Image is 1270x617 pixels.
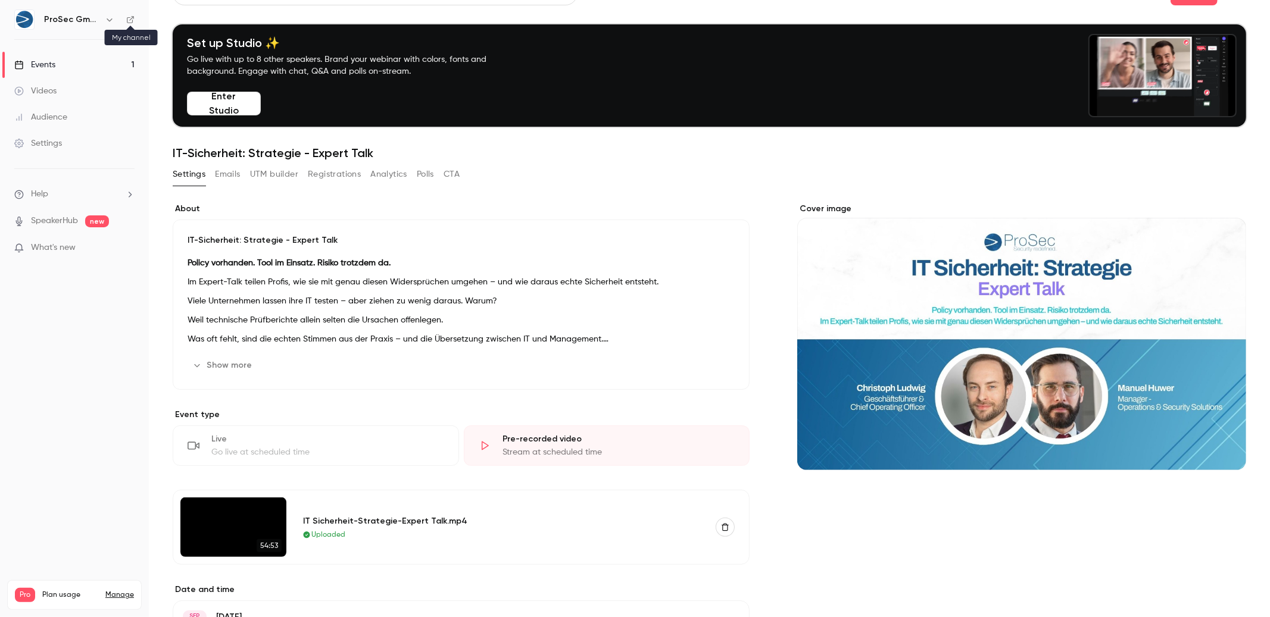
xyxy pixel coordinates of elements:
div: Settings [14,137,62,149]
button: UTM builder [250,165,298,184]
section: Cover image [797,203,1246,470]
label: Date and time [173,584,750,596]
button: Polls [417,165,434,184]
p: Weil technische Prüfberichte allein selten die Ursachen offenlegen. [188,313,735,327]
button: Registrations [308,165,361,184]
div: Go live at scheduled time [211,446,444,458]
p: Event type [173,409,750,421]
a: Manage [105,590,134,600]
p: Was oft fehlt, sind die echten Stimmen aus der Praxis – und die Übersetzung zwischen IT und Manag... [188,332,735,346]
p: Im Expert-Talk teilen Profis, wie sie mit genau diesen Widersprüchen umgehen – und wie daraus ech... [188,275,735,289]
span: Help [31,188,48,201]
span: Pro [15,588,35,602]
button: Emails [215,165,240,184]
span: new [85,215,109,227]
div: Audience [14,111,67,123]
div: Stream at scheduled time [503,446,735,458]
h1: IT-Sicherheit: Strategie - Expert Talk [173,146,1246,160]
span: Uploaded [311,530,345,540]
div: Live [211,433,444,445]
a: SpeakerHub [31,215,78,227]
label: Cover image [797,203,1246,215]
label: About [173,203,750,215]
button: Show more [188,356,259,375]
h6: ProSec GmbH [44,14,100,26]
div: Pre-recorded videoStream at scheduled time [464,425,750,466]
button: Settings [173,165,205,184]
li: help-dropdown-opener [14,188,135,201]
div: Videos [14,85,57,97]
div: IT Sicherheit-Strategie-Expert Talk.mp4 [303,515,701,527]
h4: Set up Studio ✨ [187,36,514,50]
div: Pre-recorded video [503,433,735,445]
button: Analytics [370,165,407,184]
span: Plan usage [42,590,98,600]
button: Enter Studio [187,92,261,115]
p: Go live with up to 8 other speakers. Brand your webinar with colors, fonts and background. Engage... [187,54,514,77]
p: Viele Unternehmen lassen ihre IT testen – aber ziehen zu wenig daraus. Warum? [188,294,735,308]
div: Events [14,59,55,71]
button: CTA [444,165,460,184]
strong: Policy vorhanden. Tool im Einsatz. Risiko trotzdem da. [188,259,391,267]
span: What's new [31,242,76,254]
iframe: Noticeable Trigger [120,243,135,253]
span: 54:53 [257,539,282,552]
img: ProSec GmbH [15,10,34,29]
p: IT-Sicherheit: Strategie - Expert Talk [188,234,735,246]
div: LiveGo live at scheduled time [173,425,459,466]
